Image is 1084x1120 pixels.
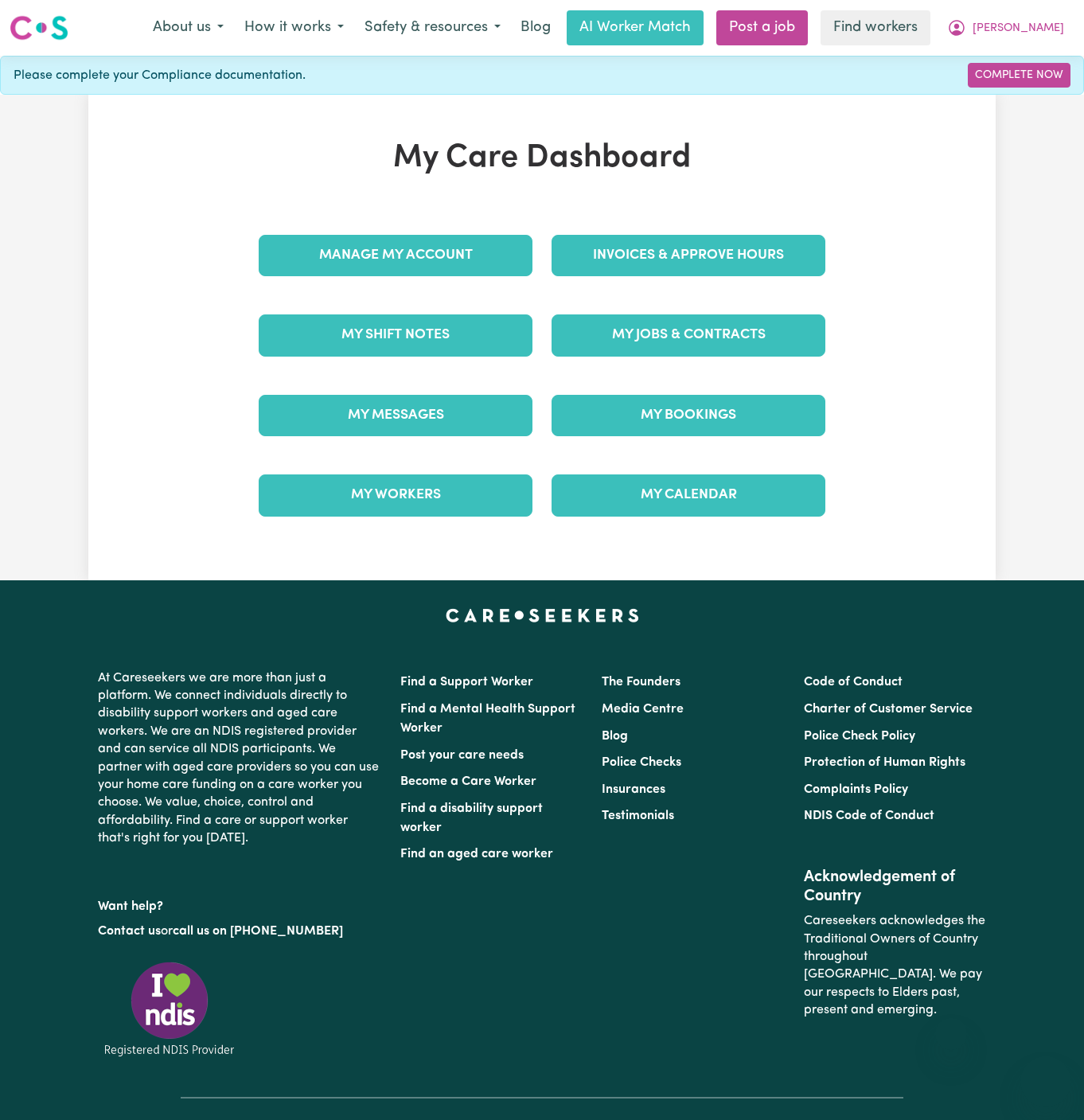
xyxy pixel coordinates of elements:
a: Careseekers home page [446,609,639,622]
a: Complaints Policy [804,783,908,796]
button: My Account [937,11,1074,45]
a: Careseekers logo [10,10,68,46]
a: Police Checks [602,756,681,769]
img: Registered NDIS provider [98,959,241,1059]
button: Safety & resources [354,11,511,45]
span: [PERSON_NAME] [973,20,1064,37]
p: Want help? [98,892,381,915]
a: Find an aged care worker [400,848,553,860]
a: My Calendar [552,474,825,516]
a: Complete Now [968,63,1070,88]
img: Careseekers logo [10,14,68,42]
a: call us on [PHONE_NUMBER] [173,925,343,938]
a: Find a disability support worker [400,802,543,834]
a: Police Check Policy [804,730,915,743]
a: Invoices & Approve Hours [552,235,825,276]
iframe: Close message [935,1018,967,1050]
a: Post your care needs [400,749,524,762]
a: Media Centre [602,703,684,716]
a: Insurances [602,783,665,796]
a: My Bookings [552,395,825,436]
p: At Careseekers we are more than just a platform. We connect individuals directly to disability su... [98,663,381,854]
a: Find workers [821,10,930,45]
iframe: Button to launch messaging window [1020,1056,1071,1107]
a: My Shift Notes [259,314,532,356]
a: NDIS Code of Conduct [804,810,934,822]
h1: My Care Dashboard [249,139,835,178]
button: About us [142,11,234,45]
a: Manage My Account [259,235,532,276]
a: My Jobs & Contracts [552,314,825,356]
a: AI Worker Match [567,10,704,45]
h2: Acknowledgement of Country [804,868,986,906]
a: Find a Mental Health Support Worker [400,703,575,735]
a: Charter of Customer Service [804,703,973,716]
a: Protection of Human Rights [804,756,965,769]
span: Please complete your Compliance documentation. [14,66,306,85]
a: Code of Conduct [804,676,903,689]
a: The Founders [602,676,680,689]
a: My Workers [259,474,532,516]
a: My Messages [259,395,532,436]
button: How it works [234,11,354,45]
a: Blog [602,730,628,743]
p: Careseekers acknowledges the Traditional Owners of Country throughout [GEOGRAPHIC_DATA]. We pay o... [804,906,986,1025]
a: Blog [511,10,560,45]
a: Post a job [716,10,808,45]
p: or [98,916,381,946]
a: Testimonials [602,810,674,822]
a: Find a Support Worker [400,676,533,689]
a: Contact us [98,925,161,938]
a: Become a Care Worker [400,775,536,788]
